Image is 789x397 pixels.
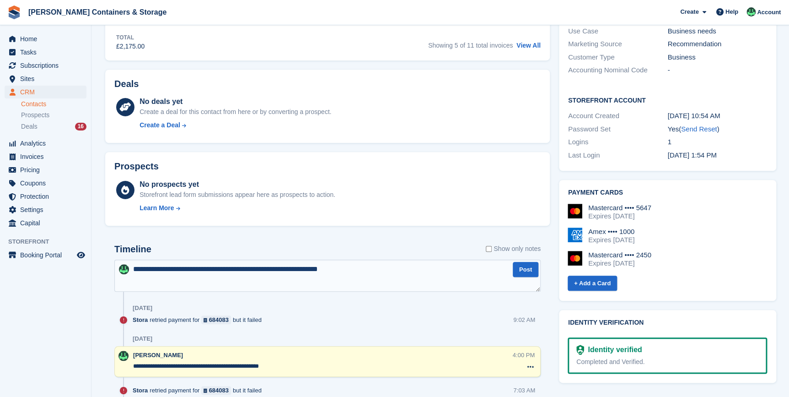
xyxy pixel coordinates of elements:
span: Tasks [20,46,75,59]
div: Last Login [568,150,668,161]
a: menu [5,177,86,190]
div: 16 [75,123,86,131]
span: Analytics [20,137,75,150]
div: 684083 [209,386,229,395]
a: menu [5,86,86,98]
a: Send Reset [681,125,717,133]
span: Subscriptions [20,59,75,72]
span: Stora [133,386,148,395]
div: Accounting Nominal Code [568,65,668,76]
div: retried payment for but it failed [133,315,266,324]
a: Preview store [75,250,86,261]
div: Logins [568,137,668,147]
div: Total [116,33,145,42]
div: 9:02 AM [513,315,535,324]
a: menu [5,46,86,59]
div: Completed and Verified. [576,357,758,367]
a: menu [5,190,86,203]
div: 4:00 PM [513,351,535,359]
a: View All [516,42,541,49]
div: - [667,65,767,76]
a: menu [5,137,86,150]
div: No deals yet [140,96,331,107]
h2: Storefront Account [568,95,767,104]
span: CRM [20,86,75,98]
img: Arjun Preetham [746,7,756,16]
img: Arjun Preetham [119,264,129,274]
div: Recommendation [667,39,767,49]
h2: Identity verification [568,319,767,326]
a: menu [5,217,86,229]
div: Marketing Source [568,39,668,49]
span: Showing 5 of 11 total invoices [428,42,513,49]
div: 684083 [209,315,229,324]
a: menu [5,203,86,216]
span: Create [680,7,698,16]
span: [PERSON_NAME] [133,352,183,359]
div: Yes [667,124,767,135]
span: Deals [21,122,38,131]
img: Amex Logo [568,228,582,242]
a: menu [5,72,86,85]
div: Expires [DATE] [588,259,651,267]
h2: Prospects [114,161,159,172]
a: Contacts [21,100,86,109]
h2: Deals [114,79,139,89]
div: [DATE] [133,305,152,312]
a: Learn More [140,203,335,213]
img: Mastercard Logo [568,251,582,266]
div: No prospects yet [140,179,335,190]
div: 1 [667,137,767,147]
h2: Timeline [114,244,151,255]
span: Storefront [8,237,91,246]
div: Expires [DATE] [588,236,634,244]
div: [DATE] [133,335,152,343]
span: Coupons [20,177,75,190]
a: menu [5,33,86,45]
a: menu [5,249,86,261]
div: Storefront lead form submissions appear here as prospects to action. [140,190,335,200]
img: Identity Verification Ready [576,345,584,355]
span: Home [20,33,75,45]
input: Show only notes [486,244,492,254]
a: Deals 16 [21,122,86,131]
span: Prospects [21,111,49,120]
span: Help [725,7,738,16]
span: Account [757,8,781,17]
span: Pricing [20,163,75,176]
a: 684083 [201,386,231,395]
div: [DATE] 10:54 AM [667,111,767,121]
a: menu [5,163,86,176]
span: Booking Portal [20,249,75,261]
span: Stora [133,315,148,324]
div: Password Set [568,124,668,135]
span: Protection [20,190,75,203]
time: 2024-11-01 13:54:47 UTC [667,151,716,159]
h2: Payment cards [568,189,767,196]
a: menu [5,150,86,163]
span: Invoices [20,150,75,163]
span: Sites [20,72,75,85]
div: Identity verified [584,344,642,355]
div: Customer Type [568,52,668,63]
div: Expires [DATE] [588,212,651,220]
div: 7:03 AM [513,386,535,395]
div: Create a Deal [140,120,180,130]
div: £2,175.00 [116,42,145,51]
label: Show only notes [486,244,541,254]
img: stora-icon-8386f47178a22dfd0bd8f6a31ec36ba5ce8667c1dd55bd0f319d3a0aa187defe.svg [7,5,21,19]
a: Prospects [21,110,86,120]
span: Settings [20,203,75,216]
a: [PERSON_NAME] Containers & Storage [25,5,170,20]
div: Business needs [667,26,767,37]
img: Mastercard Logo [568,204,582,218]
a: menu [5,59,86,72]
span: ( ) [679,125,719,133]
div: Learn More [140,203,174,213]
a: + Add a Card [568,276,617,291]
button: Post [513,262,538,277]
div: Business [667,52,767,63]
div: retried payment for but it failed [133,386,266,395]
a: Create a Deal [140,120,331,130]
span: Capital [20,217,75,229]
